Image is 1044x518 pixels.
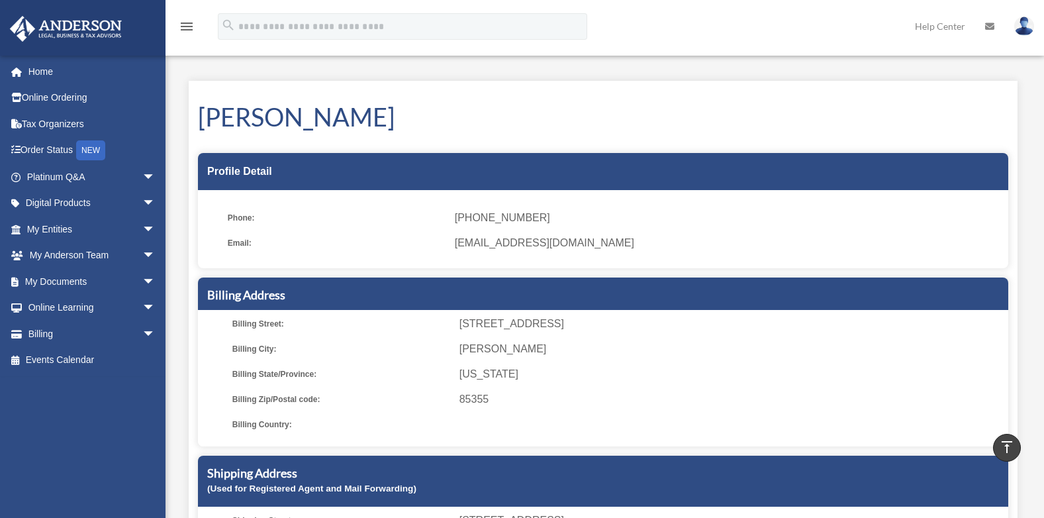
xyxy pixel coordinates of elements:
span: Email: [228,234,446,252]
span: [US_STATE] [459,365,1004,384]
a: Events Calendar [9,347,175,374]
i: search [221,18,236,32]
span: Billing Country: [232,415,450,434]
a: vertical_align_top [993,434,1021,462]
span: [PHONE_NUMBER] [455,209,999,227]
small: (Used for Registered Agent and Mail Forwarding) [207,484,416,493]
a: My Entitiesarrow_drop_down [9,216,175,242]
span: Phone: [228,209,446,227]
a: Billingarrow_drop_down [9,321,175,347]
img: User Pic [1014,17,1034,36]
a: My Documentsarrow_drop_down [9,268,175,295]
img: Anderson Advisors Platinum Portal [6,16,126,42]
h1: [PERSON_NAME] [198,99,1008,134]
a: Digital Productsarrow_drop_down [9,190,175,217]
span: [EMAIL_ADDRESS][DOMAIN_NAME] [455,234,999,252]
span: Billing Street: [232,315,450,333]
a: Online Ordering [9,85,175,111]
span: arrow_drop_down [142,295,169,322]
span: Billing Zip/Postal code: [232,390,450,409]
span: [STREET_ADDRESS] [459,315,1004,333]
span: arrow_drop_down [142,268,169,295]
h5: Billing Address [207,287,999,303]
span: arrow_drop_down [142,321,169,348]
a: menu [179,23,195,34]
span: arrow_drop_down [142,190,169,217]
i: menu [179,19,195,34]
span: arrow_drop_down [142,164,169,191]
a: Platinum Q&Aarrow_drop_down [9,164,175,190]
div: NEW [76,140,105,160]
i: vertical_align_top [999,439,1015,455]
a: Order StatusNEW [9,137,175,164]
div: Profile Detail [198,153,1008,190]
a: My Anderson Teamarrow_drop_down [9,242,175,269]
span: arrow_drop_down [142,242,169,270]
span: Billing State/Province: [232,365,450,384]
a: Home [9,58,175,85]
span: arrow_drop_down [142,216,169,243]
span: Billing City: [232,340,450,358]
a: Online Learningarrow_drop_down [9,295,175,321]
span: [PERSON_NAME] [459,340,1004,358]
h5: Shipping Address [207,465,999,482]
a: Tax Organizers [9,111,175,137]
span: 85355 [459,390,1004,409]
